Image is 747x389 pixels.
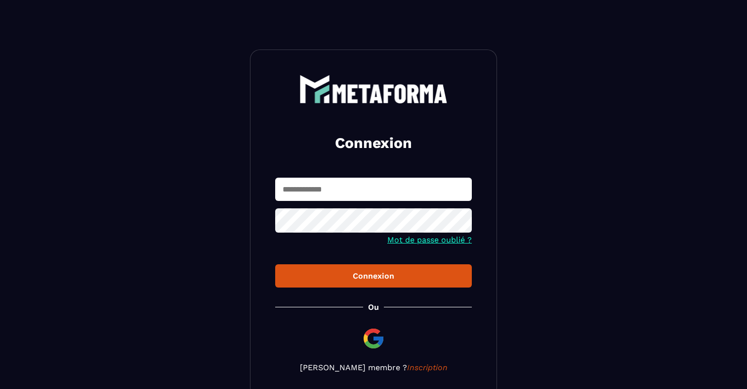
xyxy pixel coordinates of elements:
img: logo [299,75,448,103]
a: Inscription [407,363,448,372]
button: Connexion [275,264,472,288]
a: Mot de passe oublié ? [387,235,472,244]
div: Connexion [283,271,464,281]
p: [PERSON_NAME] membre ? [275,363,472,372]
h2: Connexion [287,133,460,153]
a: logo [275,75,472,103]
p: Ou [368,302,379,312]
img: google [362,327,385,350]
